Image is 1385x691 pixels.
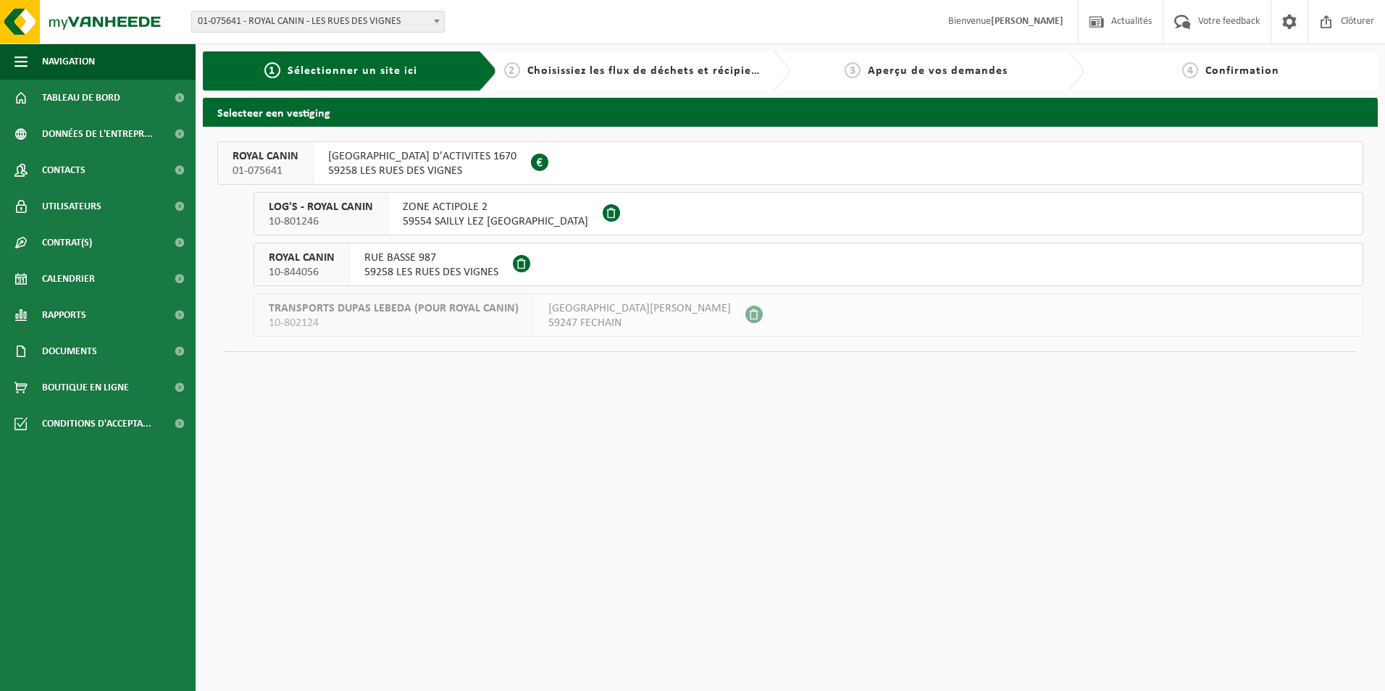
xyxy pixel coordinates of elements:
span: Documents [42,333,97,369]
span: Contacts [42,152,85,188]
span: RUE BASSE 987 [364,251,498,265]
span: [GEOGRAPHIC_DATA] D'ACTIVITES 1670 [328,149,516,164]
button: ROYAL CANIN 10-844056 RUE BASSE 98759258 LES RUES DES VIGNES [254,243,1363,286]
span: 10-802124 [269,316,519,330]
span: 4 [1182,62,1198,78]
strong: [PERSON_NAME] [991,16,1063,27]
span: Choisissiez les flux de déchets et récipients [527,65,769,77]
span: Rapports [42,297,86,333]
span: ZONE ACTIPOLE 2 [403,200,588,214]
span: LOG'S - ROYAL CANIN [269,200,373,214]
span: Utilisateurs [42,188,101,225]
button: LOG'S - ROYAL CANIN 10-801246 ZONE ACTIPOLE 259554 SAILLY LEZ [GEOGRAPHIC_DATA] [254,192,1363,235]
span: 1 [264,62,280,78]
span: 59258 LES RUES DES VIGNES [364,265,498,280]
span: 59247 FECHAIN [548,316,731,330]
span: 59554 SAILLY LEZ [GEOGRAPHIC_DATA] [403,214,588,229]
span: Données de l'entrepr... [42,116,153,152]
span: Navigation [42,43,95,80]
span: 2 [504,62,520,78]
span: Conditions d'accepta... [42,406,151,442]
button: ROYAL CANIN 01-075641 [GEOGRAPHIC_DATA] D'ACTIVITES 167059258 LES RUES DES VIGNES [217,141,1363,185]
span: [GEOGRAPHIC_DATA][PERSON_NAME] [548,301,731,316]
h2: Selecteer een vestiging [203,98,1378,126]
span: 01-075641 [233,164,298,178]
span: Sélectionner un site ici [288,65,417,77]
span: 59258 LES RUES DES VIGNES [328,164,516,178]
span: ROYAL CANIN [269,251,335,265]
span: Boutique en ligne [42,369,129,406]
span: 10-801246 [269,214,373,229]
span: Calendrier [42,261,95,297]
span: TRANSPORTS DUPAS LEBEDA (POUR ROYAL CANIN) [269,301,519,316]
span: Tableau de bord [42,80,120,116]
span: 01-075641 - ROYAL CANIN - LES RUES DES VIGNES [191,11,445,33]
span: Confirmation [1205,65,1279,77]
span: 10-844056 [269,265,335,280]
span: Aperçu de vos demandes [868,65,1008,77]
span: 3 [845,62,861,78]
span: 01-075641 - ROYAL CANIN - LES RUES DES VIGNES [192,12,444,32]
span: ROYAL CANIN [233,149,298,164]
span: Contrat(s) [42,225,92,261]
